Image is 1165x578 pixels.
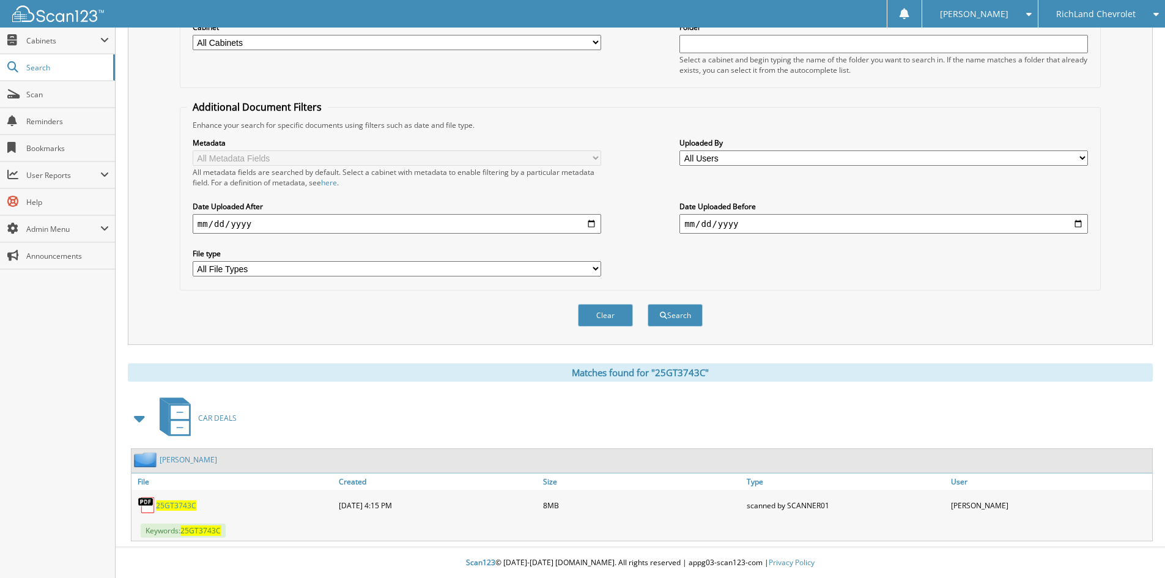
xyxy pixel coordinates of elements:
legend: Additional Document Filters [187,100,328,114]
label: Date Uploaded Before [679,201,1088,212]
div: Enhance your search for specific documents using filters such as date and file type. [187,120,1094,130]
div: Select a cabinet and begin typing the name of the folder you want to search in. If the name match... [679,54,1088,75]
img: folder2.png [134,452,160,467]
a: Privacy Policy [769,557,815,568]
a: User [948,473,1152,490]
div: [PERSON_NAME] [948,493,1152,517]
div: scanned by SCANNER01 [744,493,948,517]
span: Announcements [26,251,109,261]
label: File type [193,248,601,259]
span: Search [26,62,107,73]
a: Type [744,473,948,490]
span: Scan123 [466,557,495,568]
span: Scan [26,89,109,100]
div: [DATE] 4:15 PM [336,493,540,517]
label: Date Uploaded After [193,201,601,212]
span: 25GT3743C [180,525,221,536]
a: 25GT3743C [156,500,196,511]
div: © [DATE]-[DATE] [DOMAIN_NAME]. All rights reserved | appg03-scan123-com | [116,548,1165,578]
button: Clear [578,304,633,327]
span: Reminders [26,116,109,127]
img: PDF.png [138,496,156,514]
iframe: Chat Widget [1104,519,1165,578]
span: RichLand Chevrolet [1056,10,1136,18]
img: scan123-logo-white.svg [12,6,104,22]
span: Cabinets [26,35,100,46]
span: [PERSON_NAME] [940,10,1008,18]
span: Keywords: [141,524,226,538]
label: Metadata [193,138,601,148]
a: Created [336,473,540,490]
span: Bookmarks [26,143,109,154]
a: CAR DEALS [152,394,237,442]
a: [PERSON_NAME] [160,454,217,465]
button: Search [648,304,703,327]
span: Admin Menu [26,224,100,234]
div: 8MB [540,493,744,517]
span: CAR DEALS [198,413,237,423]
a: Size [540,473,744,490]
div: All metadata fields are searched by default. Select a cabinet with metadata to enable filtering b... [193,167,601,188]
label: Uploaded By [679,138,1088,148]
input: start [193,214,601,234]
span: Help [26,197,109,207]
span: User Reports [26,170,100,180]
input: end [679,214,1088,234]
a: here [321,177,337,188]
div: Matches found for "25GT3743C" [128,363,1153,382]
a: File [131,473,336,490]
